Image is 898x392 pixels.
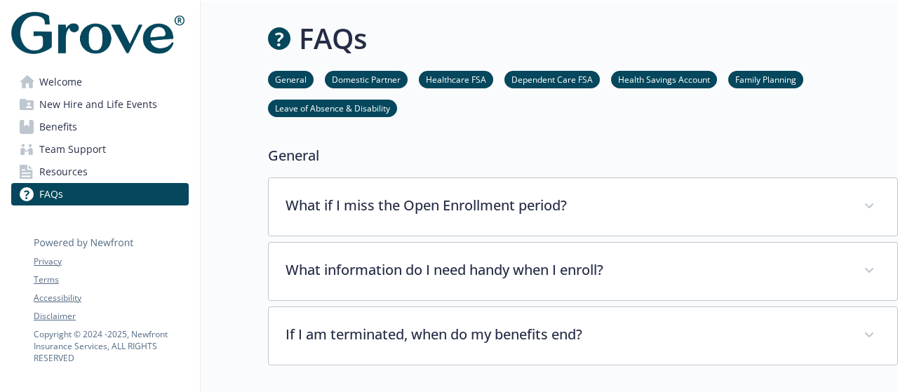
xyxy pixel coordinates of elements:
span: FAQs [39,183,63,205]
p: What information do I need handy when I enroll? [286,259,847,281]
a: Resources [11,161,189,183]
a: FAQs [11,183,189,205]
a: Disclaimer [34,310,188,323]
span: New Hire and Life Events [39,93,157,116]
p: If I am terminated, when do my benefits end? [286,324,847,345]
span: Benefits [39,116,77,138]
a: Team Support [11,138,189,161]
span: Resources [39,161,88,183]
a: New Hire and Life Events [11,93,189,116]
a: Terms [34,273,188,286]
a: Family Planning [728,72,803,86]
div: If I am terminated, when do my benefits end? [269,307,897,365]
a: Healthcare FSA [419,72,493,86]
a: Domestic Partner [325,72,408,86]
h1: FAQs [299,18,367,60]
p: What if I miss the Open Enrollment period? [286,195,847,216]
a: Benefits [11,116,189,138]
a: Welcome [11,71,189,93]
span: Welcome [39,71,82,93]
div: What if I miss the Open Enrollment period? [269,178,897,236]
a: Leave of Absence & Disability [268,101,397,114]
a: General [268,72,314,86]
div: What information do I need handy when I enroll? [269,243,897,300]
p: General [268,145,898,166]
span: Team Support [39,138,106,161]
a: Privacy [34,255,188,268]
p: Copyright © 2024 - 2025 , Newfront Insurance Services, ALL RIGHTS RESERVED [34,328,188,364]
a: Dependent Care FSA [504,72,600,86]
a: Accessibility [34,292,188,304]
a: Health Savings Account [611,72,717,86]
